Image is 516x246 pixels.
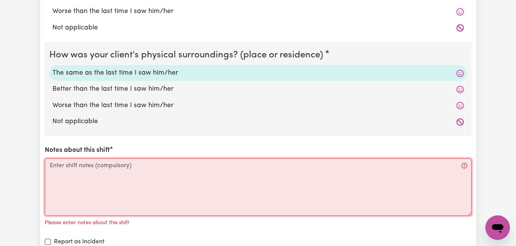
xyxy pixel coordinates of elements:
label: Not applicable [52,23,464,33]
p: Please enter notes about this shift [45,219,129,227]
label: Notes about this shift [45,145,110,155]
label: Worse than the last time I saw him/her [52,101,464,111]
label: Not applicable [52,117,464,127]
label: The same as the last time I saw him/her [52,68,464,78]
legend: How was your client's physical surroundings? (place or residence) [49,48,326,62]
label: Better than the last time I saw him/her [52,84,464,94]
iframe: Button to launch messaging window [485,215,510,240]
label: Worse than the last time I saw him/her [52,7,464,16]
